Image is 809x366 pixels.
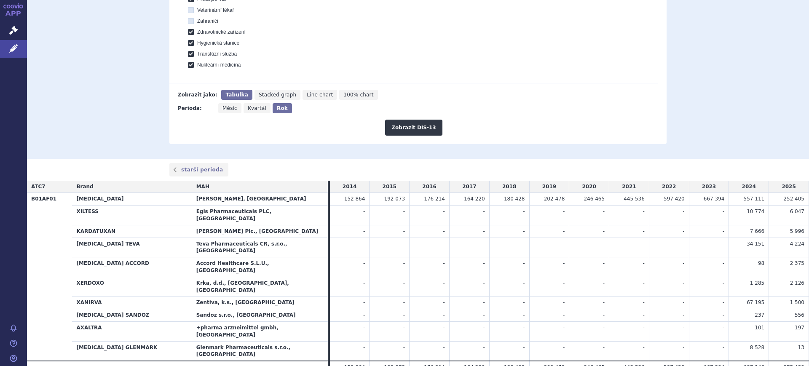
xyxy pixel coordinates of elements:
span: - [603,241,605,247]
span: - [643,299,645,305]
span: - [403,312,405,318]
span: - [563,260,565,266]
td: 2021 [609,181,649,193]
span: - [643,345,645,350]
span: 7 666 [750,228,764,234]
span: - [603,312,605,318]
span: - [683,241,684,247]
span: - [443,280,445,286]
span: - [483,345,485,350]
th: Sandoz s.r.o., [GEOGRAPHIC_DATA] [192,309,328,322]
th: Egis Pharmaceuticals PLC, [GEOGRAPHIC_DATA] [192,206,328,225]
th: [PERSON_NAME], [GEOGRAPHIC_DATA] [192,193,328,206]
span: - [403,299,405,305]
span: 5 996 [790,228,804,234]
span: - [523,208,525,214]
span: - [363,241,365,247]
th: [MEDICAL_DATA] GLENMARK [72,341,192,361]
span: 34 151 [747,241,764,247]
span: 6 047 [790,208,804,214]
span: - [723,241,724,247]
span: 1 285 [750,280,764,286]
span: 557 111 [744,196,765,202]
span: Měsíc [222,105,237,111]
span: - [483,312,485,318]
span: - [443,325,445,331]
span: - [723,280,724,286]
td: 2016 [410,181,450,193]
span: 192 073 [384,196,405,202]
span: 2 126 [790,280,804,286]
span: - [443,345,445,350]
span: - [443,228,445,234]
span: - [363,299,365,305]
span: - [603,299,605,305]
span: Transfúzní služba [197,51,237,57]
span: - [723,208,724,214]
td: 2023 [689,181,729,193]
span: - [403,345,405,350]
span: - [563,241,565,247]
td: 2024 [729,181,769,193]
a: starší perioda [169,163,228,176]
span: - [563,280,565,286]
span: - [443,208,445,214]
span: - [723,312,724,318]
span: - [443,241,445,247]
span: - [563,228,565,234]
span: 180 428 [504,196,525,202]
span: - [403,208,405,214]
span: Stacked graph [259,92,296,98]
span: - [723,299,724,305]
span: - [403,325,405,331]
th: XERDOXO [72,277,192,297]
th: +pharma arzneimittel gmbh, [GEOGRAPHIC_DATA] [192,321,328,341]
span: Rok [277,105,288,111]
span: - [363,325,365,331]
span: 252 405 [783,196,804,202]
span: - [403,228,405,234]
span: - [683,325,684,331]
span: - [683,345,684,350]
span: - [363,280,365,286]
span: - [363,312,365,318]
span: 197 [795,325,804,331]
span: - [483,280,485,286]
td: 2014 [330,181,370,193]
th: Krka, d.d., [GEOGRAPHIC_DATA], [GEOGRAPHIC_DATA] [192,277,328,297]
span: - [603,208,605,214]
span: Line chart [307,92,333,98]
th: [MEDICAL_DATA] SANDOZ [72,309,192,322]
span: - [403,260,405,266]
span: 246 465 [584,196,605,202]
td: 2025 [769,181,809,193]
span: - [723,325,724,331]
span: 98 [758,260,764,266]
button: Zobrazit DIS-13 [385,120,442,136]
span: - [523,228,525,234]
span: - [363,228,365,234]
span: - [483,208,485,214]
span: - [643,325,645,331]
th: AXALTRA [72,321,192,341]
span: Zahraničí [197,18,218,24]
span: 10 774 [747,208,764,214]
td: 2018 [489,181,529,193]
th: [PERSON_NAME] Plc., [GEOGRAPHIC_DATA] [192,225,328,238]
span: - [563,325,565,331]
th: Accord Healthcare S.L.U., [GEOGRAPHIC_DATA] [192,257,328,277]
span: 445 536 [624,196,645,202]
span: - [523,299,525,305]
span: - [563,208,565,214]
span: Veterinární lékař [197,7,234,13]
span: ATC7 [31,184,46,190]
span: - [643,312,645,318]
th: XILTESS [72,206,192,225]
span: Zdravotnické zařízení [197,29,246,35]
span: - [523,312,525,318]
th: Teva Pharmaceuticals CR, s.r.o., [GEOGRAPHIC_DATA] [192,238,328,257]
span: - [723,345,724,350]
span: 1 500 [790,299,804,305]
span: - [683,312,684,318]
span: MAH [196,184,209,190]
